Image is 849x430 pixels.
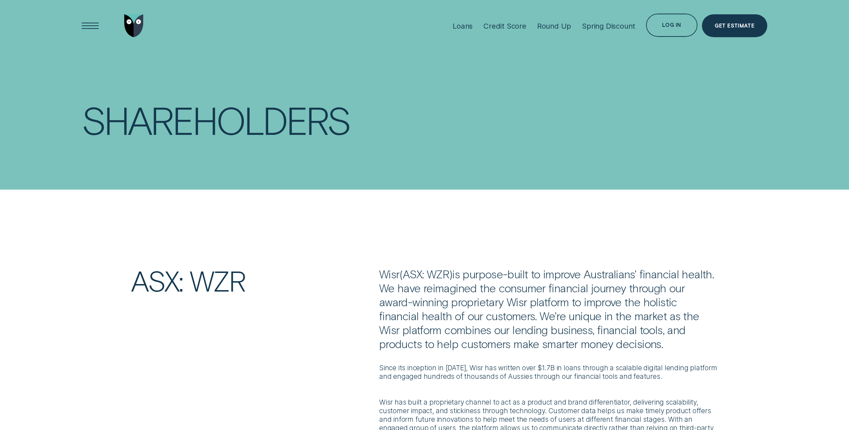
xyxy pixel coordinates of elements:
[127,267,375,294] h2: ASX: WZR
[483,21,526,30] div: Credit Score
[379,267,718,351] p: Wisr ASX: WZR is purpose-built to improve Australians' financial health. We have reimagined the c...
[79,14,102,38] button: Open Menu
[453,21,473,30] div: Loans
[646,14,698,37] button: Log in
[702,14,767,38] a: Get Estimate
[82,102,410,137] h1: Shareholders
[582,21,635,30] div: Spring Discount
[82,102,350,137] div: Shareholders
[400,267,403,280] span: (
[537,21,571,30] div: Round Up
[449,267,452,280] span: )
[124,14,144,38] img: Wisr
[379,363,718,381] p: Since its inception in [DATE], Wisr has written over $1.7B in loans through a scalable digital le...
